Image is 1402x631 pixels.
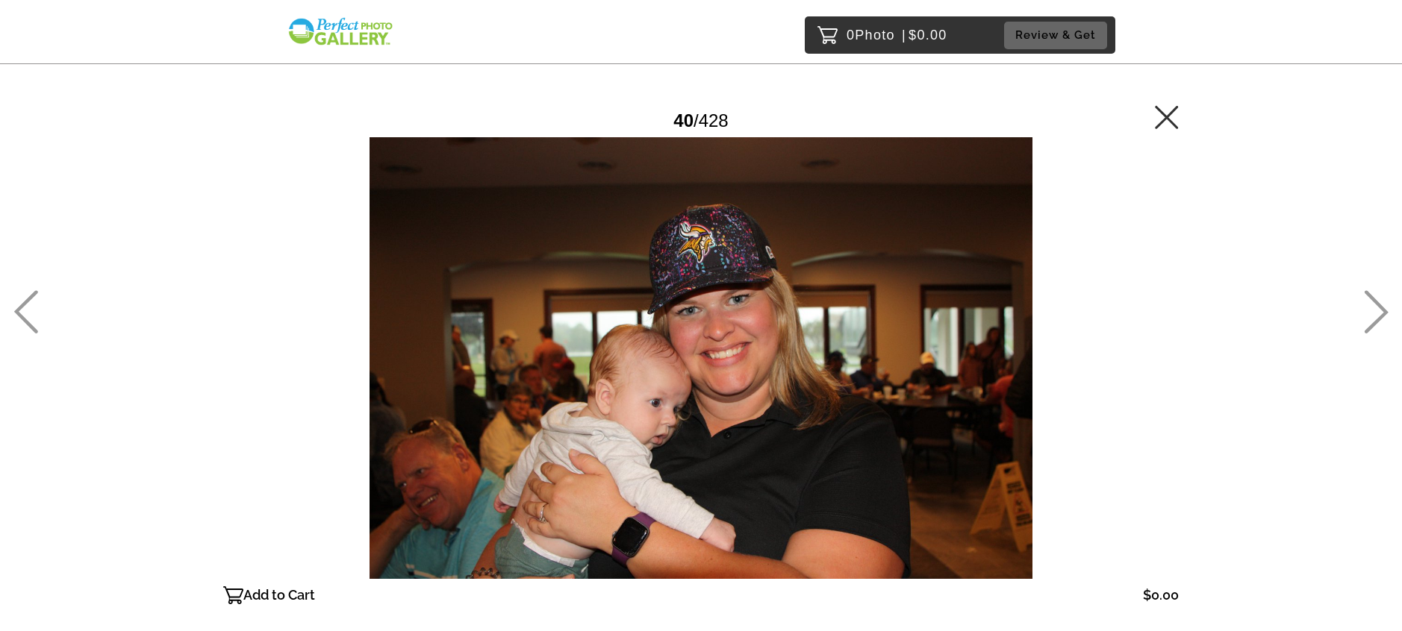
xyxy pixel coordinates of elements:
[855,23,895,47] span: Photo
[699,110,729,131] span: 428
[287,16,394,47] img: Snapphound Logo
[1004,22,1107,49] button: Review & Get
[1143,583,1179,607] p: $0.00
[902,28,906,43] span: |
[673,110,694,131] span: 40
[243,583,315,607] p: Add to Cart
[1004,22,1112,49] a: Review & Get
[673,104,728,136] div: /
[847,23,947,47] p: 0 $0.00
